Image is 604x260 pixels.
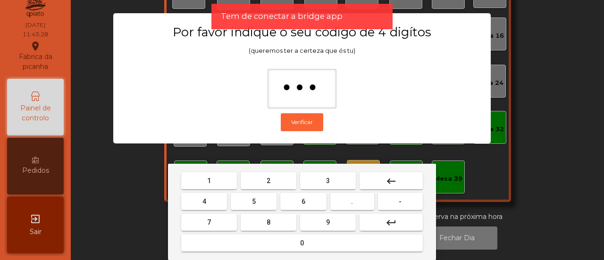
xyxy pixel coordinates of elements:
mat-icon: keyboard_return [386,217,397,228]
span: 8 [267,218,270,226]
button: . [330,193,374,210]
span: 9 [326,218,330,226]
span: Tem de conectar a bridge app [221,10,343,22]
button: 8 [241,214,296,231]
button: 0 [181,235,423,252]
span: 4 [202,198,206,205]
span: 5 [252,198,256,205]
span: 1 [207,177,211,185]
button: 4 [181,193,227,210]
button: Verificar [281,113,323,131]
button: 5 [231,193,277,210]
button: 6 [280,193,326,210]
span: - [399,198,402,205]
span: . [351,198,353,205]
span: 2 [267,177,270,185]
button: 3 [300,172,356,189]
span: 6 [302,198,305,205]
button: 2 [241,172,296,189]
button: 7 [181,214,237,231]
span: 7 [207,218,211,226]
button: - [378,193,423,210]
span: (queremos ter a certeza que és tu) [249,47,355,54]
button: 9 [300,214,356,231]
button: 1 [181,172,237,189]
h3: Por favor indique o seu código de 4 digítos [132,25,472,40]
span: 0 [300,239,304,247]
span: 3 [326,177,330,185]
mat-icon: keyboard_backspace [386,176,397,187]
